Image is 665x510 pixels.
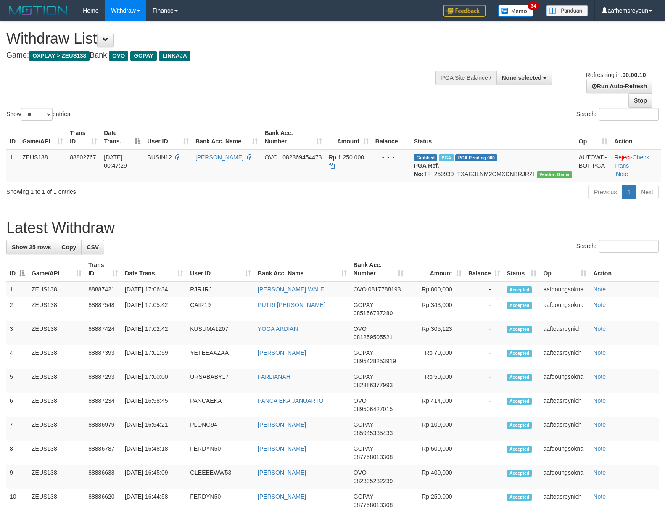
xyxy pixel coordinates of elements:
[507,302,532,309] span: Accepted
[354,445,373,452] span: GOPAY
[354,373,373,380] span: GOPAY
[540,345,590,369] td: aafteasreynich
[616,171,628,177] a: Note
[195,154,244,161] a: [PERSON_NAME]
[121,465,187,489] td: [DATE] 16:45:09
[507,286,532,293] span: Accepted
[130,51,157,61] span: GOPAY
[6,393,28,417] td: 6
[593,301,606,308] a: Note
[6,257,28,281] th: ID: activate to sort column descending
[354,397,367,404] span: OVO
[258,325,298,332] a: YOGA ARDIAN
[187,321,254,345] td: KUSUMA1207
[121,281,187,297] td: [DATE] 17:06:34
[85,345,121,369] td: 88887393
[354,382,393,388] span: Copy 082386377993 to clipboard
[354,421,373,428] span: GOPAY
[6,441,28,465] td: 8
[6,240,56,254] a: Show 25 rows
[354,454,393,460] span: Copy 087758013308 to clipboard
[498,5,533,17] img: Button%20Memo.svg
[368,286,401,293] span: Copy 0817788193 to clipboard
[407,417,464,441] td: Rp 100,000
[28,297,85,321] td: ZEUS138
[537,171,572,178] span: Vendor URL: https://trx31.1velocity.biz
[354,493,373,500] span: GOPAY
[121,257,187,281] th: Date Trans.: activate to sort column ascending
[354,310,393,317] span: Copy 085156737280 to clipboard
[540,441,590,465] td: aafdoungsokna
[540,393,590,417] td: aafteasreynich
[6,51,435,60] h4: Game: Bank:
[85,465,121,489] td: 88886638
[465,345,504,369] td: -
[85,441,121,465] td: 88886787
[19,149,66,182] td: ZEUS138
[593,421,606,428] a: Note
[593,373,606,380] a: Note
[144,125,192,149] th: User ID: activate to sort column ascending
[465,393,504,417] td: -
[614,154,649,169] a: Check Trans
[435,71,496,85] div: PGA Site Balance /
[354,358,396,365] span: Copy 0895428253919 to clipboard
[147,154,172,161] span: BUSIN12
[85,281,121,297] td: 88887421
[329,154,364,161] span: Rp 1.250.000
[19,125,66,149] th: Game/API: activate to sort column ascending
[6,321,28,345] td: 3
[121,369,187,393] td: [DATE] 17:00:00
[407,321,464,345] td: Rp 305,123
[611,125,661,149] th: Action
[187,297,254,321] td: CAIR19
[159,51,190,61] span: LINKAJA
[507,494,532,501] span: Accepted
[611,149,661,182] td: · ·
[6,369,28,393] td: 5
[258,469,306,476] a: [PERSON_NAME]
[85,297,121,321] td: 88887548
[282,154,322,161] span: Copy 082369454473 to clipboard
[465,297,504,321] td: -
[593,397,606,404] a: Note
[465,441,504,465] td: -
[100,125,144,149] th: Date Trans.: activate to sort column descending
[85,257,121,281] th: Trans ID: activate to sort column ascending
[439,154,454,161] span: Marked by aafsreyleap
[407,297,464,321] td: Rp 343,000
[28,281,85,297] td: ZEUS138
[407,465,464,489] td: Rp 400,000
[507,398,532,405] span: Accepted
[28,345,85,369] td: ZEUS138
[187,369,254,393] td: URSABABY17
[28,257,85,281] th: Game/API: activate to sort column ascending
[254,257,350,281] th: Bank Acc. Name: activate to sort column ascending
[258,349,306,356] a: [PERSON_NAME]
[6,149,19,182] td: 1
[443,5,486,17] img: Feedback.jpg
[354,478,393,484] span: Copy 082335232239 to clipboard
[354,406,393,412] span: Copy 089506427015 to clipboard
[540,297,590,321] td: aafdoungsokna
[61,244,76,251] span: Copy
[6,417,28,441] td: 7
[504,257,540,281] th: Status: activate to sort column ascending
[407,345,464,369] td: Rp 70,000
[85,417,121,441] td: 88886979
[109,51,128,61] span: OVO
[258,397,323,404] a: PANCA EKA JANUARTO
[121,321,187,345] td: [DATE] 17:02:42
[12,244,51,251] span: Show 25 rows
[121,417,187,441] td: [DATE] 16:54:21
[465,369,504,393] td: -
[264,154,277,161] span: OVO
[28,465,85,489] td: ZEUS138
[28,417,85,441] td: ZEUS138
[455,154,497,161] span: PGA Pending
[28,393,85,417] td: ZEUS138
[354,325,367,332] span: OVO
[354,286,367,293] span: OVO
[354,301,373,308] span: GOPAY
[354,502,393,508] span: Copy 087758013308 to clipboard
